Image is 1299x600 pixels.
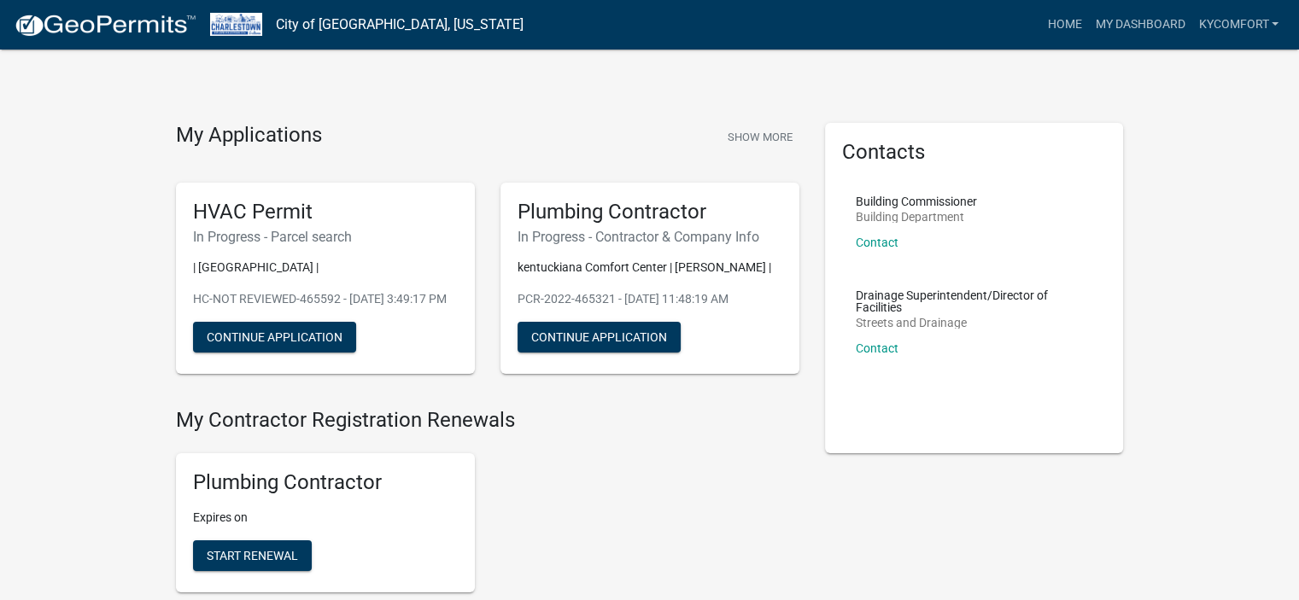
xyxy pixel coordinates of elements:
h5: Plumbing Contractor [193,470,458,495]
p: Drainage Superintendent/Director of Facilities [856,289,1093,313]
p: PCR-2022-465321 - [DATE] 11:48:19 AM [518,290,782,308]
img: City of Charlestown, Indiana [210,13,262,36]
p: Building Commissioner [856,195,977,207]
a: Home [1040,9,1088,41]
h4: My Contractor Registration Renewals [176,408,799,433]
button: Continue Application [518,322,681,352]
p: Streets and Drainage [856,317,1093,329]
p: Expires on [193,509,458,527]
h4: My Applications [176,123,322,149]
p: kentuckiana Comfort Center | [PERSON_NAME] | [518,259,782,277]
a: Contact [856,236,898,249]
h5: HVAC Permit [193,200,458,224]
button: Continue Application [193,322,356,352]
p: Building Department [856,211,977,223]
a: City of [GEOGRAPHIC_DATA], [US_STATE] [276,10,524,39]
button: Start Renewal [193,540,312,571]
a: My Dashboard [1088,9,1191,41]
a: Kycomfort [1191,9,1285,41]
p: HC-NOT REVIEWED-465592 - [DATE] 3:49:17 PM [193,290,458,308]
h6: In Progress - Parcel search [193,229,458,245]
p: | [GEOGRAPHIC_DATA] | [193,259,458,277]
h6: In Progress - Contractor & Company Info [518,229,782,245]
a: Contact [856,341,898,355]
button: Show More [721,123,799,151]
h5: Plumbing Contractor [518,200,782,224]
h5: Contacts [842,140,1107,165]
span: Start Renewal [207,549,298,562]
